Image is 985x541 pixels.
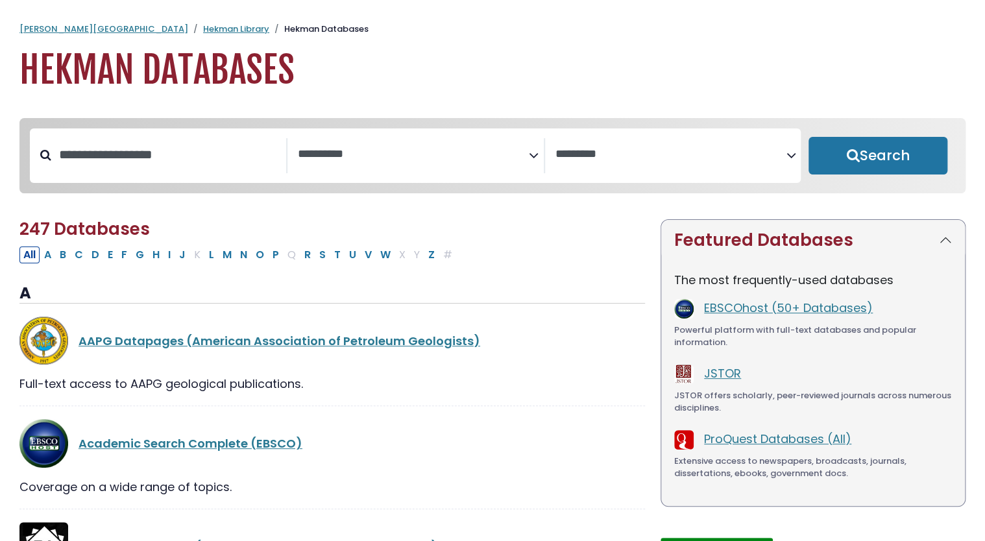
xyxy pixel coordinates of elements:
div: Extensive access to newspapers, broadcasts, journals, dissertations, ebooks, government docs. [674,455,952,480]
h1: Hekman Databases [19,49,966,92]
button: All [19,246,40,263]
div: Alpha-list to filter by first letter of database name [19,246,457,262]
li: Hekman Databases [269,23,369,36]
button: Filter Results U [345,246,360,263]
button: Filter Results B [56,246,70,263]
a: EBSCOhost (50+ Databases) [704,300,873,316]
a: JSTOR [704,365,741,381]
button: Filter Results V [361,246,376,263]
nav: Search filters [19,118,966,193]
button: Filter Results A [40,246,55,263]
button: Featured Databases [661,220,965,261]
div: Full-text access to AAPG geological publications. [19,375,645,392]
input: Search database by title or keyword [51,144,286,165]
nav: breadcrumb [19,23,966,36]
a: AAPG Datapages (American Association of Petroleum Geologists) [79,333,480,349]
button: Filter Results H [149,246,164,263]
div: JSTOR offers scholarly, peer-reviewed journals across numerous disciplines. [674,389,952,415]
p: The most frequently-used databases [674,271,952,289]
textarea: Search [298,148,529,162]
button: Filter Results M [219,246,236,263]
button: Filter Results S [315,246,330,263]
button: Filter Results C [71,246,87,263]
button: Filter Results P [269,246,283,263]
button: Filter Results T [330,246,345,263]
a: [PERSON_NAME][GEOGRAPHIC_DATA] [19,23,188,35]
span: 247 Databases [19,217,150,241]
div: Coverage on a wide range of topics. [19,478,645,496]
button: Submit for Search Results [809,137,947,174]
button: Filter Results D [88,246,103,263]
button: Filter Results E [104,246,117,263]
a: Hekman Library [203,23,269,35]
a: Academic Search Complete (EBSCO) [79,435,302,451]
button: Filter Results N [236,246,251,263]
textarea: Search [555,148,786,162]
h3: A [19,284,645,304]
button: Filter Results Z [424,246,439,263]
button: Filter Results W [376,246,395,263]
div: Powerful platform with full-text databases and popular information. [674,324,952,349]
a: ProQuest Databases (All) [704,431,851,447]
button: Filter Results J [175,246,189,263]
button: Filter Results G [132,246,148,263]
button: Filter Results I [164,246,175,263]
button: Filter Results L [205,246,218,263]
button: Filter Results F [117,246,131,263]
button: Filter Results R [300,246,315,263]
button: Filter Results O [252,246,268,263]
